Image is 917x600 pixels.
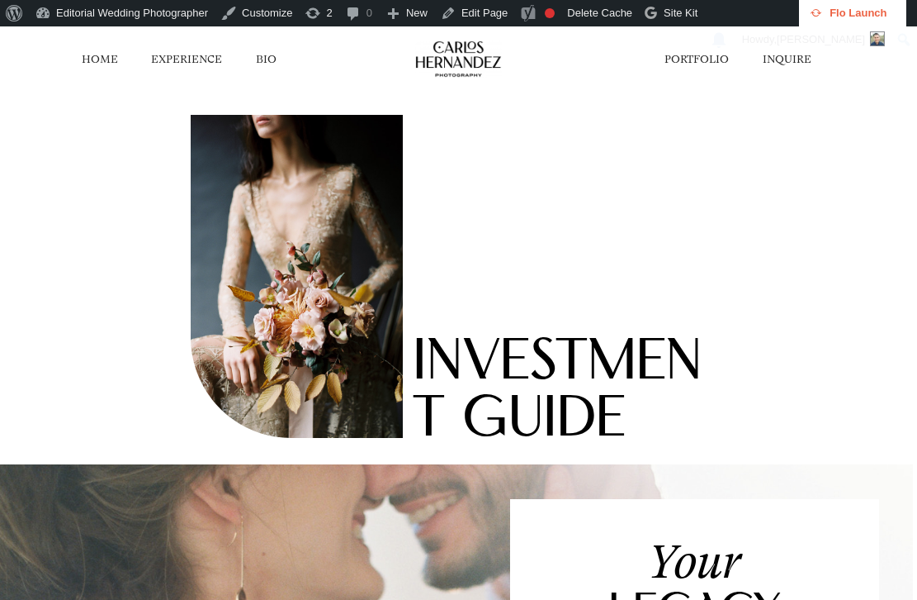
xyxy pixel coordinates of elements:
span: INVESTMENT GUIDE [413,336,702,450]
a: BIO [256,52,277,67]
a: INQUIRE [763,52,811,67]
a: HOME [82,52,118,67]
a: PORTFOLIO [664,52,729,67]
a: Howdy, [736,26,891,53]
div: Focus keyphrase not set [545,8,555,18]
span: [PERSON_NAME] [777,33,865,45]
span: Your [648,535,741,588]
span: Site Kit [664,7,697,19]
a: EXPERIENCE [151,52,222,67]
img: Views over 48 hours. Click for more Jetpack Stats. [712,4,805,24]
